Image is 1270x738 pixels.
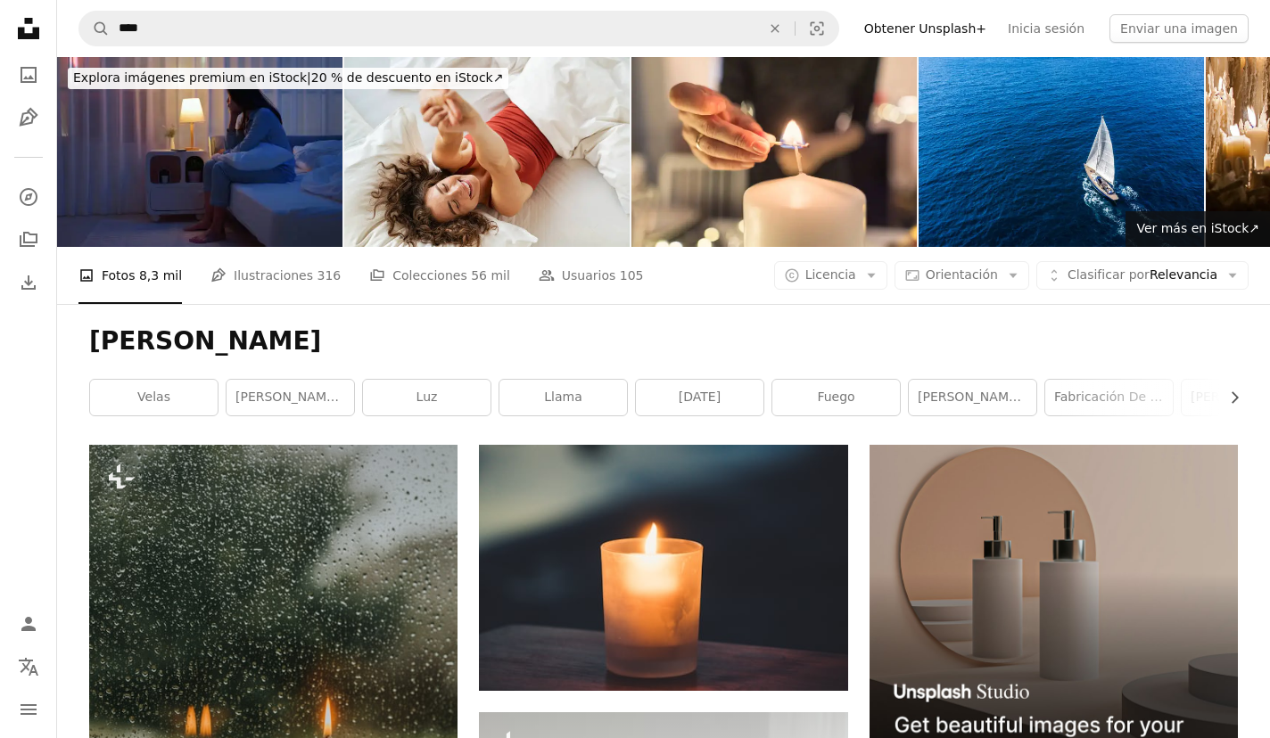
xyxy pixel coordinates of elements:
a: velas [90,380,218,415]
a: Tea Light sobre superficie marrón [479,560,847,576]
button: Búsqueda visual [796,12,838,45]
button: Idioma [11,649,46,685]
a: llama [499,380,627,415]
span: Orientación [926,267,998,282]
a: Ilustraciones [11,100,46,135]
a: [DATE] [636,380,763,415]
span: Ver más en iStock ↗ [1136,221,1259,235]
img: Tea Light sobre superficie marrón [479,445,847,691]
a: Colecciones 56 mil [369,247,510,304]
span: 105 [620,266,644,285]
a: Colecciones [11,222,46,258]
a: Obtener Unsplash+ [854,14,997,43]
button: Buscar en Unsplash [79,12,110,45]
a: [PERSON_NAME] de las velas [227,380,354,415]
button: Menú [11,692,46,727]
span: Relevancia [1068,266,1217,284]
button: Borrar [755,12,795,45]
span: 316 [317,266,341,285]
span: 20 % de descuento en iStock ↗ [73,70,503,85]
span: 56 mil [471,266,510,285]
a: Fotos [11,57,46,93]
img: Madre encendiendo una vela durante la cena de Nochebuena. [631,57,917,247]
a: Ilustraciones 316 [210,247,341,304]
a: luz [363,380,491,415]
span: Licencia [805,267,856,282]
button: Orientación [895,261,1029,290]
a: [PERSON_NAME] perfumada [909,380,1036,415]
h1: [PERSON_NAME] [89,325,1238,357]
a: Ver más en iStock↗ [1126,211,1270,247]
img: restless asian woman at night [57,57,342,247]
button: Licencia [774,261,887,290]
a: Explora imágenes premium en iStock|20 % de descuento en iStock↗ [57,57,519,100]
a: Iniciar sesión / Registrarse [11,606,46,642]
span: Explora imágenes premium en iStock | [73,70,311,85]
button: Clasificar porRelevancia [1036,261,1249,290]
a: Explorar [11,179,46,215]
a: Inicia sesión [997,14,1095,43]
a: Usuarios 105 [539,247,644,304]
a: Fabricación de velas [1045,380,1173,415]
a: fuego [772,380,900,415]
button: Enviar una imagen [1109,14,1249,43]
form: Encuentra imágenes en todo el sitio [78,11,839,46]
a: Historial de descargas [11,265,46,300]
button: desplazar lista a la derecha [1218,380,1238,415]
img: Feliz mujer sonriente que se extiende en la cama por la mañana [344,57,630,247]
span: Clasificar por [1068,267,1150,282]
a: una vela encima de una mesa junto a una ventana [89,713,458,729]
img: Sailing [919,57,1204,247]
